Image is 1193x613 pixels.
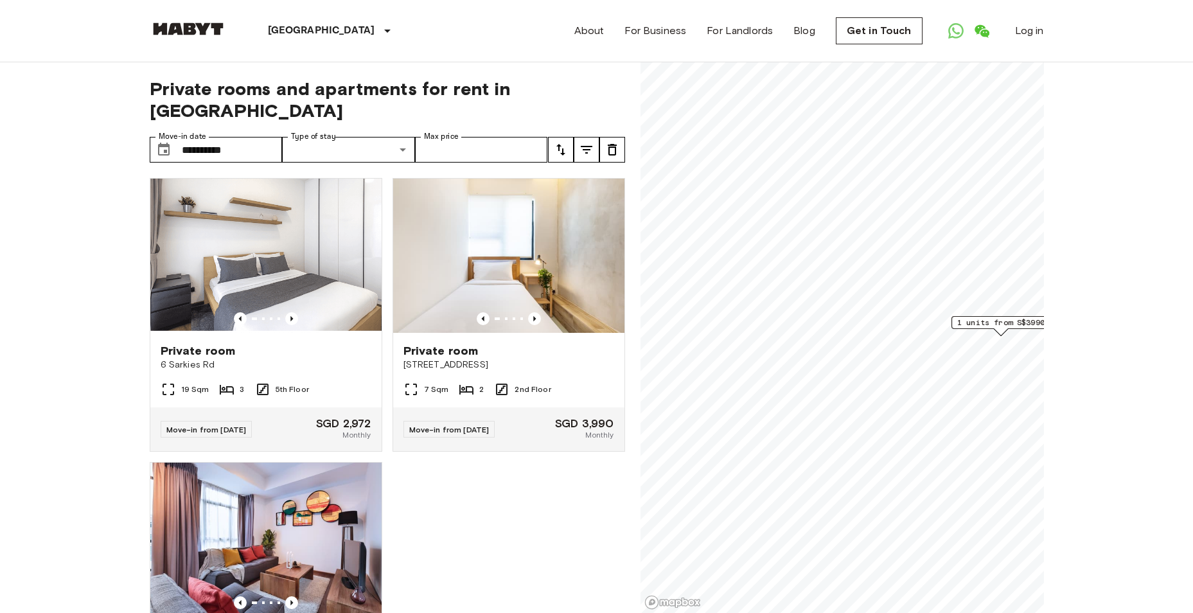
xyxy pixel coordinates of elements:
[393,178,625,452] a: Marketing picture of unit SG-01-055-003-01Previous imagePrevious imagePrivate room[STREET_ADDRESS...
[240,384,244,395] span: 3
[574,137,599,163] button: tune
[285,596,298,609] button: Previous image
[403,343,479,359] span: Private room
[599,137,625,163] button: tune
[969,18,994,44] a: Open WeChat
[403,359,614,371] span: [STREET_ADDRESS]
[528,312,541,325] button: Previous image
[151,137,177,163] button: Choose date, selected date is 16 Mar 2026
[234,596,247,609] button: Previous image
[181,384,209,395] span: 19 Sqm
[268,23,375,39] p: [GEOGRAPHIC_DATA]
[644,595,701,610] a: Mapbox logo
[161,343,236,359] span: Private room
[316,418,371,429] span: SGD 2,972
[424,131,459,142] label: Max price
[159,131,206,142] label: Move-in date
[624,23,686,39] a: For Business
[150,22,227,35] img: Habyt
[548,137,574,163] button: tune
[1015,23,1044,39] a: Log in
[150,178,382,452] a: Marketing picture of unit SG-01-003-008-01Previous imagePrevious imagePrivate room6 Sarkies Rd19 ...
[161,359,371,371] span: 6 Sarkies Rd
[793,23,815,39] a: Blog
[943,18,969,44] a: Open WhatsApp
[424,384,449,395] span: 7 Sqm
[574,23,605,39] a: About
[393,179,624,333] img: Marketing picture of unit SG-01-055-003-01
[479,384,484,395] span: 2
[555,418,614,429] span: SGD 3,990
[409,425,490,434] span: Move-in from [DATE]
[477,312,490,325] button: Previous image
[276,384,309,395] span: 5th Floor
[342,429,371,441] span: Monthly
[150,78,625,121] span: Private rooms and apartments for rent in [GEOGRAPHIC_DATA]
[285,312,298,325] button: Previous image
[166,425,247,434] span: Move-in from [DATE]
[707,23,773,39] a: For Landlords
[957,317,1045,328] span: 1 units from S$3990
[951,316,1050,336] div: Map marker
[291,131,336,142] label: Type of stay
[234,312,247,325] button: Previous image
[150,179,382,333] img: Marketing picture of unit SG-01-003-008-01
[836,17,923,44] a: Get in Touch
[585,429,614,441] span: Monthly
[515,384,551,395] span: 2nd Floor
